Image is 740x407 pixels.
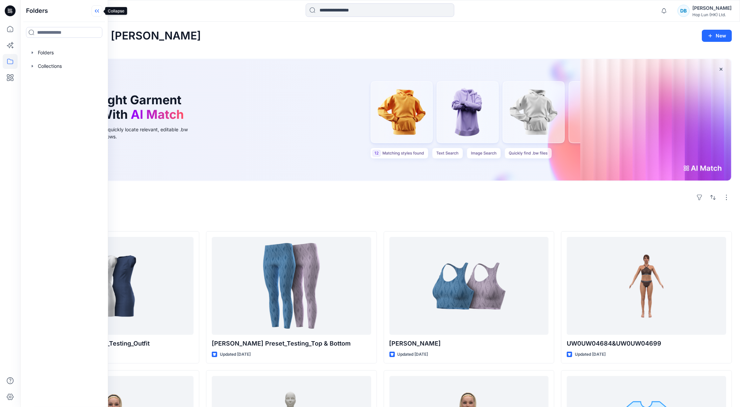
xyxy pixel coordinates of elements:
p: Updated [DATE] [575,351,606,358]
div: Hop Lun (HK) Ltd. [692,12,732,17]
div: DB [678,5,690,17]
span: AI Match [131,107,184,122]
h4: Styles [28,216,732,224]
div: Use text or image search to quickly locate relevant, editable .bw files for faster design workflows. [45,126,197,140]
h2: Welcome back, [PERSON_NAME] [28,30,201,42]
p: Updated [DATE] [220,351,251,358]
h1: Find the Right Garment Instantly With [45,93,187,122]
p: [PERSON_NAME] [389,339,549,348]
p: [PERSON_NAME] Preset_Testing_Top & Bottom [212,339,371,348]
a: Olivia Preset_Testing_Top & Bottom [212,237,371,335]
a: Olivia Preset_Testing_Top [389,237,549,335]
p: [PERSON_NAME] Preset_Testing_Outfit [34,339,194,348]
button: New [702,30,732,42]
p: Updated [DATE] [398,351,428,358]
p: UW0UW04684&UW0UW04699 [567,339,726,348]
div: [PERSON_NAME] [692,4,732,12]
a: Olivia Preset_Testing_Outfit [34,237,194,335]
a: UW0UW04684&UW0UW04699 [567,237,726,335]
